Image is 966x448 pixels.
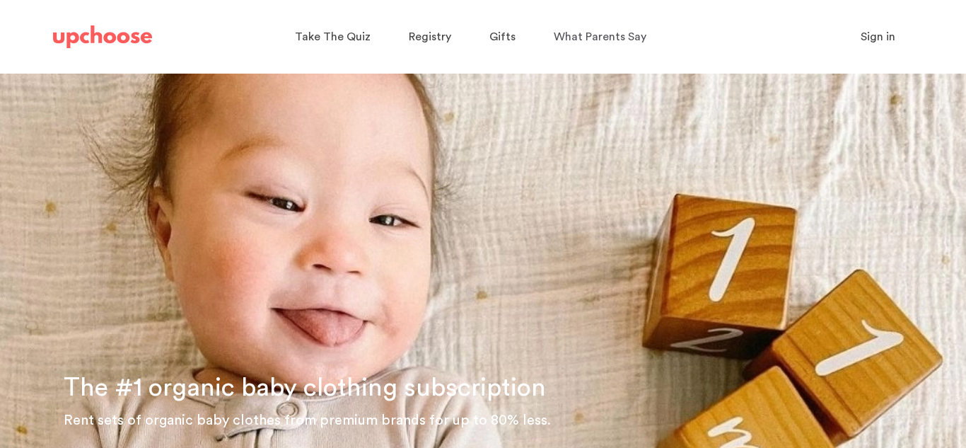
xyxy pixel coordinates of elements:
a: What Parents Say [554,23,651,51]
a: Gifts [489,23,520,51]
button: Sign in [843,23,913,51]
span: Sign in [861,31,895,42]
span: Gifts [489,31,516,42]
a: Registry [409,23,455,51]
img: UpChoose [53,25,152,48]
span: Take The Quiz [295,31,371,42]
span: The #1 organic baby clothing subscription [64,375,546,401]
a: UpChoose [53,23,152,52]
span: Registry [409,31,451,42]
a: Take The Quiz [295,23,375,51]
p: Rent sets of organic baby clothes from premium brands for up to 80% less. [64,409,949,432]
span: What Parents Say [554,31,646,42]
